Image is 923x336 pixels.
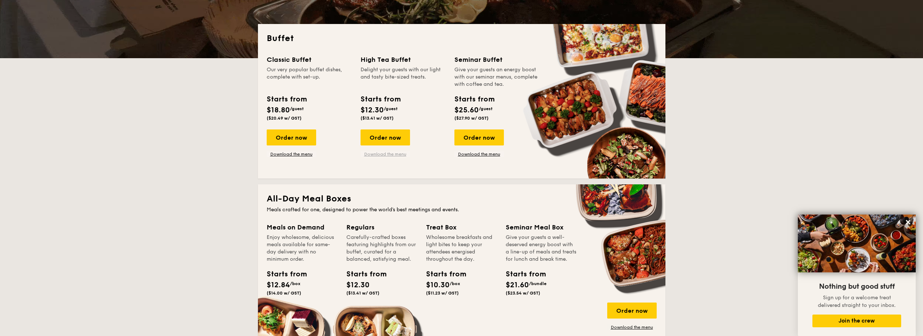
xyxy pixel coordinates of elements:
div: Treat Box [426,222,497,232]
span: $12.30 [346,281,370,289]
div: Starts from [426,269,459,280]
span: Sign up for a welcome treat delivered straight to your inbox. [818,295,896,308]
span: $21.60 [506,281,529,289]
div: Enjoy wholesome, delicious meals available for same-day delivery with no minimum order. [267,234,338,263]
div: Starts from [267,94,306,105]
div: Delight your guests with our light and tasty bite-sized treats. [361,66,446,88]
img: DSC07876-Edit02-Large.jpeg [798,215,916,272]
button: Close [902,216,914,228]
div: Order now [361,129,410,145]
div: Give your guests a well-deserved energy boost with a line-up of meals and treats for lunch and br... [506,234,577,263]
button: Join the crew [812,315,901,327]
a: Download the menu [361,151,410,157]
div: Starts from [361,94,400,105]
span: $12.30 [361,106,384,115]
div: Wholesome breakfasts and light bites to keep your attendees energised throughout the day. [426,234,497,263]
div: Regulars [346,222,417,232]
div: Meals crafted for one, designed to power the world's best meetings and events. [267,206,657,213]
span: /guest [384,106,398,111]
div: Starts from [506,269,538,280]
div: Order now [454,129,504,145]
span: ($11.23 w/ GST) [426,291,459,296]
span: $12.84 [267,281,290,289]
div: Order now [607,303,657,319]
span: /guest [479,106,493,111]
span: ($27.90 w/ GST) [454,116,489,121]
a: Download the menu [607,324,657,330]
span: /box [290,281,301,286]
span: /bundle [529,281,546,286]
span: /box [450,281,460,286]
div: Classic Buffet [267,55,352,65]
span: $25.60 [454,106,479,115]
span: ($14.00 w/ GST) [267,291,301,296]
div: Meals on Demand [267,222,338,232]
div: High Tea Buffet [361,55,446,65]
div: Seminar Buffet [454,55,540,65]
div: Starts from [454,94,494,105]
span: /guest [290,106,304,111]
span: ($13.41 w/ GST) [346,291,379,296]
div: Starts from [346,269,379,280]
h2: All-Day Meal Boxes [267,193,657,205]
div: Seminar Meal Box [506,222,577,232]
div: Starts from [267,269,299,280]
span: $18.80 [267,106,290,115]
span: ($23.54 w/ GST) [506,291,540,296]
a: Download the menu [267,151,316,157]
a: Download the menu [454,151,504,157]
span: ($20.49 w/ GST) [267,116,302,121]
span: $10.30 [426,281,450,289]
h2: Buffet [267,33,657,44]
div: Give your guests an energy boost with our seminar menus, complete with coffee and tea. [454,66,540,88]
span: ($13.41 w/ GST) [361,116,394,121]
span: Nothing but good stuff [819,282,895,291]
div: Carefully-crafted boxes featuring highlights from our buffet, curated for a balanced, satisfying ... [346,234,417,263]
div: Our very popular buffet dishes, complete with set-up. [267,66,352,88]
div: Order now [267,129,316,145]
